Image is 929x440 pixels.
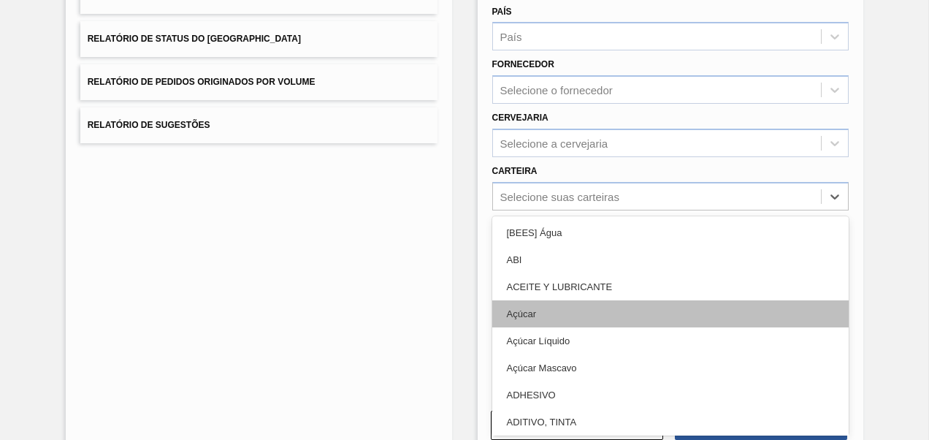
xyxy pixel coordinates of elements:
div: Açúcar [492,300,849,327]
button: Relatório de Sugestões [80,107,437,143]
button: Relatório de Status do [GEOGRAPHIC_DATA] [80,21,437,57]
div: [BEES] Água [492,219,849,246]
button: Limpar [491,411,663,440]
div: ACEITE Y LUBRICANTE [492,273,849,300]
div: País [500,31,522,43]
div: ABI [492,246,849,273]
span: Relatório de Pedidos Originados por Volume [88,77,316,87]
div: Selecione suas carteiras [500,190,619,202]
label: Fornecedor [492,59,554,69]
div: ADITIVO, TINTA [492,409,849,436]
label: Cervejaria [492,113,548,123]
div: Selecione a cervejaria [500,137,608,149]
label: País [492,7,512,17]
span: Relatório de Sugestões [88,120,210,130]
div: Açúcar Mascavo [492,354,849,382]
label: Carteira [492,166,538,176]
div: Selecione o fornecedor [500,84,613,96]
span: Relatório de Status do [GEOGRAPHIC_DATA] [88,34,301,44]
div: Açúcar Líquido [492,327,849,354]
button: Relatório de Pedidos Originados por Volume [80,64,437,100]
div: ADHESIVO [492,382,849,409]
